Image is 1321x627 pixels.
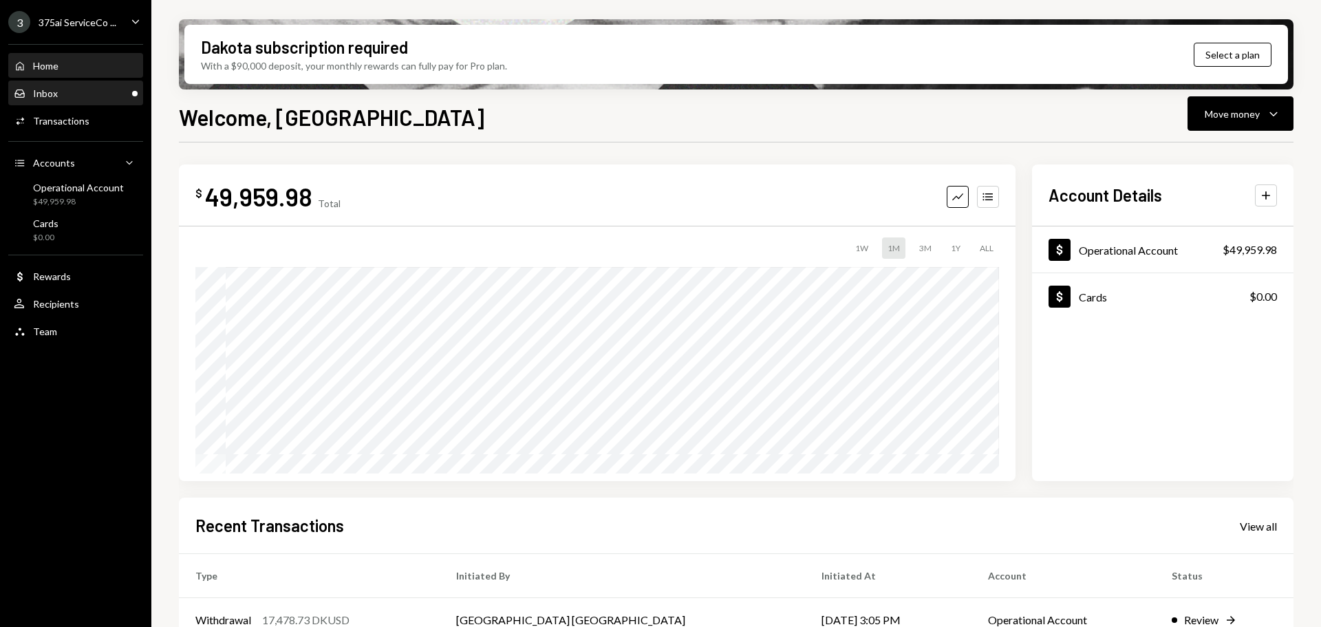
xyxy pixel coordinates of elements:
th: Initiated At [805,554,971,598]
div: 1W [850,237,874,259]
div: View all [1240,520,1277,533]
div: Total [318,198,341,209]
a: Operational Account$49,959.98 [1032,226,1293,273]
a: View all [1240,518,1277,533]
h2: Recent Transactions [195,514,344,537]
button: Select a plan [1194,43,1271,67]
div: Home [33,60,58,72]
th: Initiated By [440,554,805,598]
a: Recipients [8,291,143,316]
div: Cards [33,217,58,229]
div: Recipients [33,298,79,310]
div: 3 [8,11,30,33]
div: $0.00 [1249,288,1277,305]
button: Move money [1188,96,1293,131]
div: $49,959.98 [1223,242,1277,258]
div: 1M [882,237,905,259]
div: Dakota subscription required [201,36,408,59]
th: Type [179,554,440,598]
h2: Account Details [1049,184,1162,206]
a: Cards$0.00 [8,213,143,246]
a: Accounts [8,150,143,175]
th: Status [1155,554,1293,598]
a: Rewards [8,264,143,288]
div: 375ai ServiceCo ... [39,17,116,28]
div: 1Y [945,237,966,259]
h1: Welcome, [GEOGRAPHIC_DATA] [179,103,484,131]
div: With a $90,000 deposit, your monthly rewards can fully pay for Pro plan. [201,59,507,73]
div: Operational Account [1079,244,1178,257]
div: Operational Account [33,182,124,193]
div: $0.00 [33,232,58,244]
div: $ [195,187,202,200]
a: Cards$0.00 [1032,273,1293,319]
th: Account [971,554,1156,598]
div: Transactions [33,115,89,127]
div: Rewards [33,270,71,282]
a: Transactions [8,108,143,133]
div: Team [33,326,57,337]
a: Operational Account$49,959.98 [8,178,143,211]
a: Home [8,53,143,78]
div: ALL [974,237,999,259]
div: Move money [1205,107,1260,121]
div: Cards [1079,290,1107,304]
div: 3M [914,237,937,259]
div: Accounts [33,157,75,169]
a: Team [8,319,143,343]
div: $49,959.98 [33,196,124,208]
a: Inbox [8,81,143,105]
div: 49,959.98 [205,181,312,212]
div: Inbox [33,87,58,99]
